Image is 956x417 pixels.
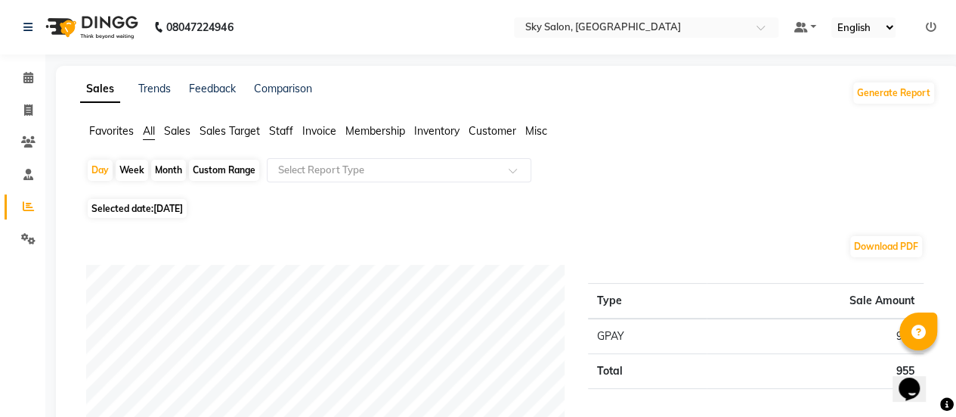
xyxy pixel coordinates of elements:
a: Sales [80,76,120,103]
span: Selected date: [88,199,187,218]
span: Staff [269,124,293,138]
span: Inventory [414,124,459,138]
img: logo [39,6,142,48]
div: Week [116,160,148,181]
span: Sales [164,124,190,138]
span: Favorites [89,124,134,138]
span: [DATE] [153,203,183,214]
th: Sale Amount [707,284,924,319]
span: Misc [525,124,547,138]
span: Membership [345,124,405,138]
div: Month [151,160,186,181]
td: Total [588,354,707,389]
td: 955 [707,354,924,389]
a: Comparison [254,82,312,95]
iframe: chat widget [893,356,941,402]
span: Customer [469,124,516,138]
span: All [143,124,155,138]
button: Generate Report [853,82,934,104]
a: Trends [138,82,171,95]
a: Feedback [189,82,236,95]
div: Day [88,160,113,181]
span: Invoice [302,124,336,138]
span: Sales Target [200,124,260,138]
div: Custom Range [189,160,259,181]
b: 08047224946 [166,6,233,48]
td: GPAY [588,319,707,354]
button: Download PDF [850,236,922,257]
td: 955 [707,319,924,354]
th: Type [588,284,707,319]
